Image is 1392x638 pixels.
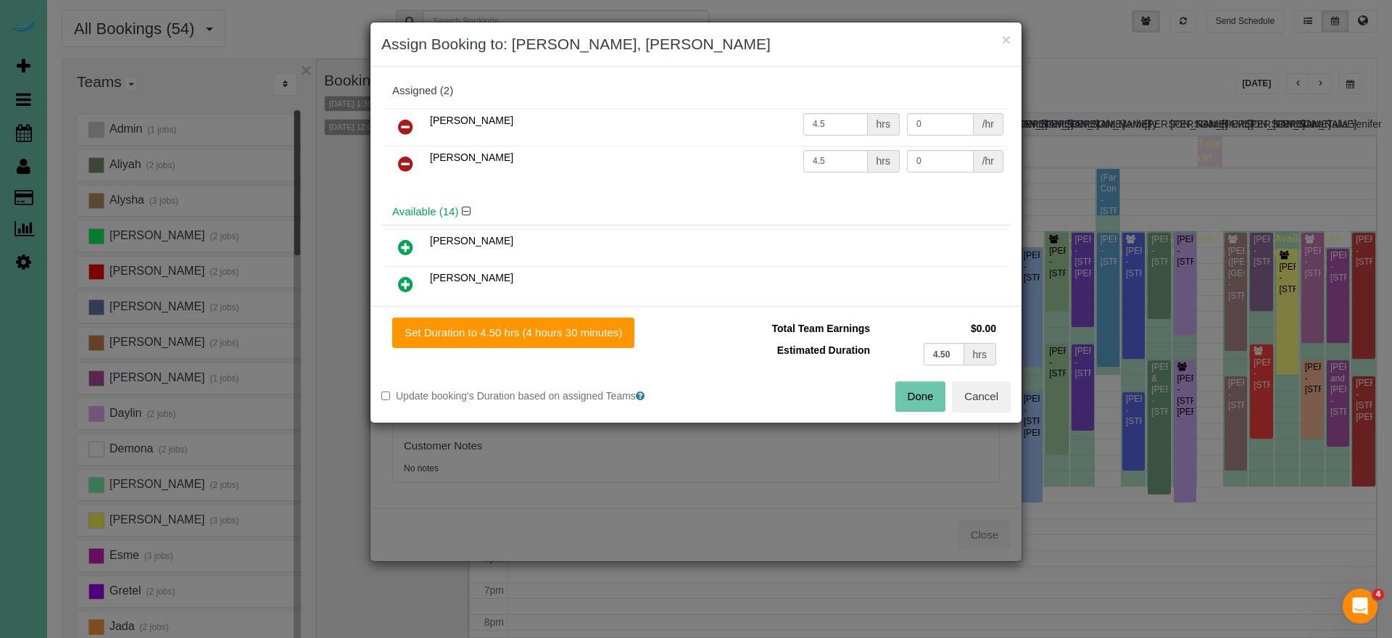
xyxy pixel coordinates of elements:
div: hrs [868,113,900,136]
span: [PERSON_NAME] [430,272,513,283]
h3: Assign Booking to: [PERSON_NAME], [PERSON_NAME] [381,33,1011,55]
h4: Available (14) [392,206,1000,218]
td: $0.00 [874,318,1000,339]
div: /hr [974,113,1003,136]
button: × [1002,32,1011,47]
div: hrs [868,150,900,173]
span: [PERSON_NAME] [430,115,513,126]
button: Set Duration to 4.50 hrs (4 hours 30 minutes) [392,318,634,348]
td: Total Team Earnings [707,318,874,339]
span: Estimated Duration [777,344,870,356]
button: Cancel [952,381,1011,412]
span: [PERSON_NAME] [430,152,513,163]
button: Done [895,381,946,412]
iframe: Intercom live chat [1343,589,1377,623]
div: hrs [964,343,996,365]
span: [PERSON_NAME] [430,235,513,246]
div: Assigned (2) [392,85,1000,97]
input: Update booking's Duration based on assigned Teams [381,391,390,400]
label: Update booking's Duration based on assigned Teams [381,389,685,403]
span: 4 [1372,589,1384,600]
div: /hr [974,150,1003,173]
